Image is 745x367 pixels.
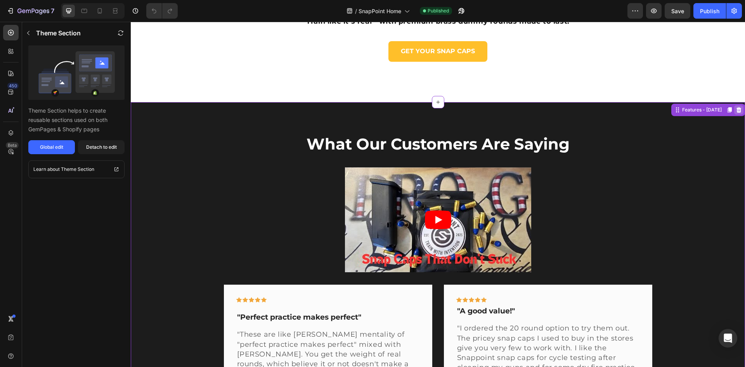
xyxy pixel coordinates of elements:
[550,85,593,92] div: Features - [DATE]
[6,142,19,148] div: Beta
[40,144,63,151] div: Global edit
[86,144,117,151] div: Detach to edit
[7,83,19,89] div: 450
[33,165,60,173] p: Learn about
[428,7,449,14] span: Published
[131,22,745,367] iframe: To enrich screen reader interactions, please activate Accessibility in Grammarly extension settings
[106,291,288,301] p: "Perfect practice makes perfect"
[359,7,401,15] span: SnapPoint Home
[719,329,737,348] div: Open Intercom Messenger
[671,8,684,14] span: Save
[258,19,357,40] a: GET YOUR SNAP CAPS
[700,7,719,15] div: Publish
[3,3,58,19] button: 7
[294,189,321,207] button: Play
[665,3,690,19] button: Save
[28,106,125,134] p: Theme Section helps to create reusable sections used on both GemPages & Shopify pages
[61,165,94,173] p: Theme Section
[146,3,178,19] div: Undo/Redo
[51,6,54,16] p: 7
[78,140,125,154] button: Detach to edit
[28,140,75,154] button: Global edit
[326,285,508,294] p: "A good value!"
[28,160,125,178] a: Learn about Theme Section
[355,7,357,15] span: /
[36,28,81,38] p: Theme Section
[693,3,726,19] button: Publish
[270,26,344,34] p: GET YOUR SNAP CAPS
[75,112,539,132] p: What Our Customers Are Saying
